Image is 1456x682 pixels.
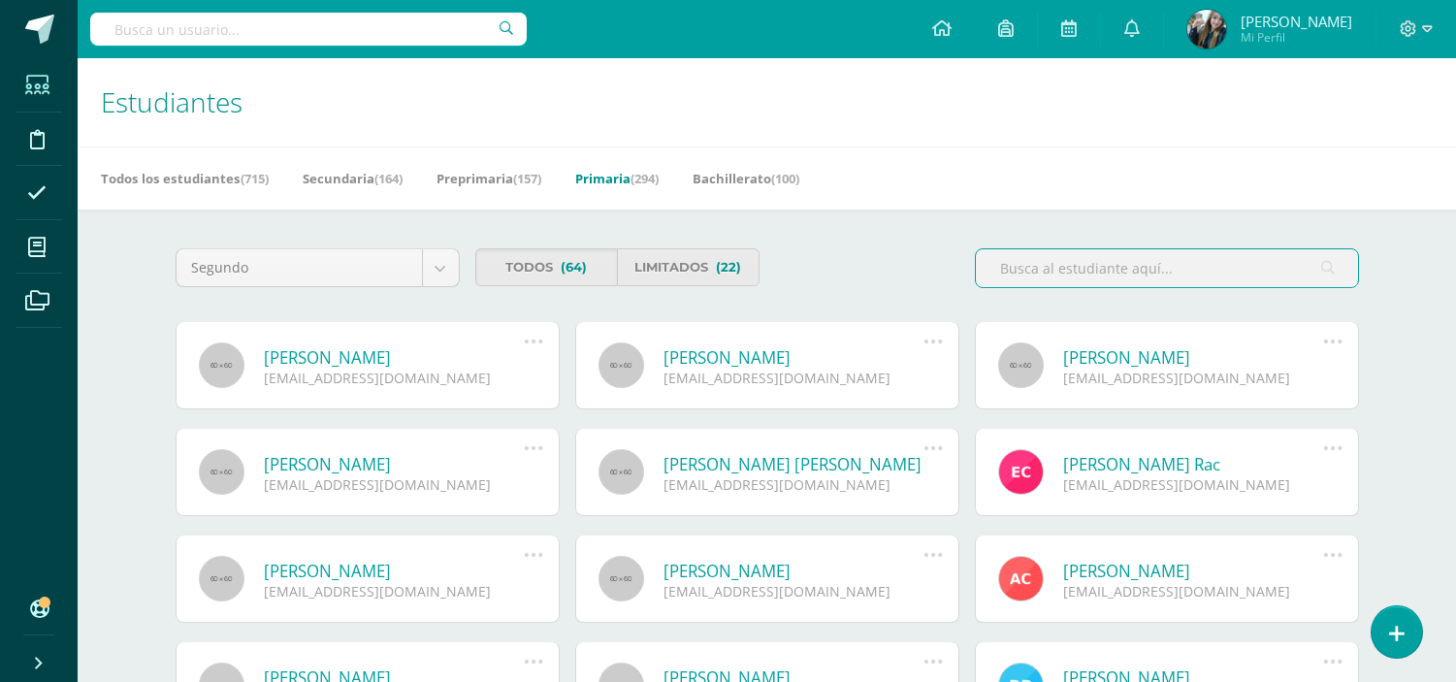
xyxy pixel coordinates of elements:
a: [PERSON_NAME] [1063,346,1324,369]
a: Segundo [177,249,459,286]
a: [PERSON_NAME] [264,346,525,369]
div: [EMAIL_ADDRESS][DOMAIN_NAME] [1063,475,1324,494]
span: Estudiantes [101,83,243,120]
div: [EMAIL_ADDRESS][DOMAIN_NAME] [663,582,924,601]
div: [EMAIL_ADDRESS][DOMAIN_NAME] [1063,369,1324,387]
span: (157) [513,170,541,187]
a: Bachillerato(100) [693,163,799,194]
a: [PERSON_NAME] [264,453,525,475]
span: (294) [631,170,659,187]
a: Primaria(294) [575,163,659,194]
div: [EMAIL_ADDRESS][DOMAIN_NAME] [264,582,525,601]
input: Busca al estudiante aquí... [976,249,1358,287]
span: Segundo [191,249,407,286]
a: Todos(64) [475,248,618,286]
div: [EMAIL_ADDRESS][DOMAIN_NAME] [264,369,525,387]
a: [PERSON_NAME] [264,560,525,582]
a: Todos los estudiantes(715) [101,163,269,194]
span: (100) [771,170,799,187]
span: (64) [561,249,587,285]
div: [EMAIL_ADDRESS][DOMAIN_NAME] [1063,582,1324,601]
span: [PERSON_NAME] [1241,12,1352,31]
img: ab28650470f0b57cd31dd7e6cf45ec32.png [1187,10,1226,49]
a: Secundaria(164) [303,163,403,194]
a: [PERSON_NAME] [PERSON_NAME] [663,453,924,475]
a: Preprimaria(157) [437,163,541,194]
span: (164) [374,170,403,187]
span: (715) [241,170,269,187]
a: Limitados(22) [617,248,760,286]
span: Mi Perfil [1241,29,1352,46]
div: [EMAIL_ADDRESS][DOMAIN_NAME] [663,475,924,494]
div: [EMAIL_ADDRESS][DOMAIN_NAME] [663,369,924,387]
a: [PERSON_NAME] [663,346,924,369]
span: (22) [716,249,741,285]
input: Busca un usuario... [90,13,527,46]
div: [EMAIL_ADDRESS][DOMAIN_NAME] [264,475,525,494]
a: [PERSON_NAME] [1063,560,1324,582]
a: [PERSON_NAME] Rac [1063,453,1324,475]
a: [PERSON_NAME] [663,560,924,582]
